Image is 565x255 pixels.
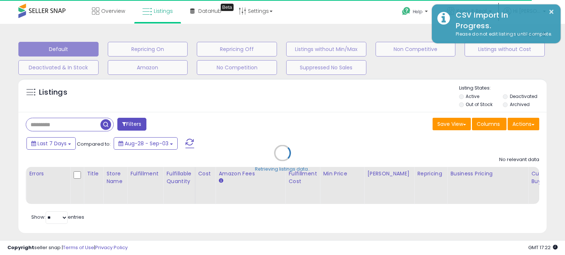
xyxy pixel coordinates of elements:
[108,42,188,57] button: Repricing On
[154,7,173,15] span: Listings
[450,10,555,31] div: CSV Import In Progress.
[255,166,310,172] div: Retrieving listings data..
[198,7,221,15] span: DataHub
[101,7,125,15] span: Overview
[18,60,99,75] button: Deactivated & In Stock
[450,31,555,38] div: Please do not edit listings until complete.
[7,244,34,251] strong: Copyright
[376,42,456,57] button: Non Competitive
[63,244,94,251] a: Terms of Use
[286,60,366,75] button: Suppressed No Sales
[95,244,128,251] a: Privacy Policy
[108,60,188,75] button: Amazon
[221,4,234,11] div: Tooltip anchor
[197,60,277,75] button: No Competition
[402,7,411,16] i: Get Help
[528,244,558,251] span: 2025-09-11 17:22 GMT
[18,42,99,57] button: Default
[286,42,366,57] button: Listings without Min/Max
[396,1,435,24] a: Help
[7,244,128,251] div: seller snap | |
[548,7,554,17] button: ×
[465,42,545,57] button: Listings without Cost
[197,42,277,57] button: Repricing Off
[413,8,423,15] span: Help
